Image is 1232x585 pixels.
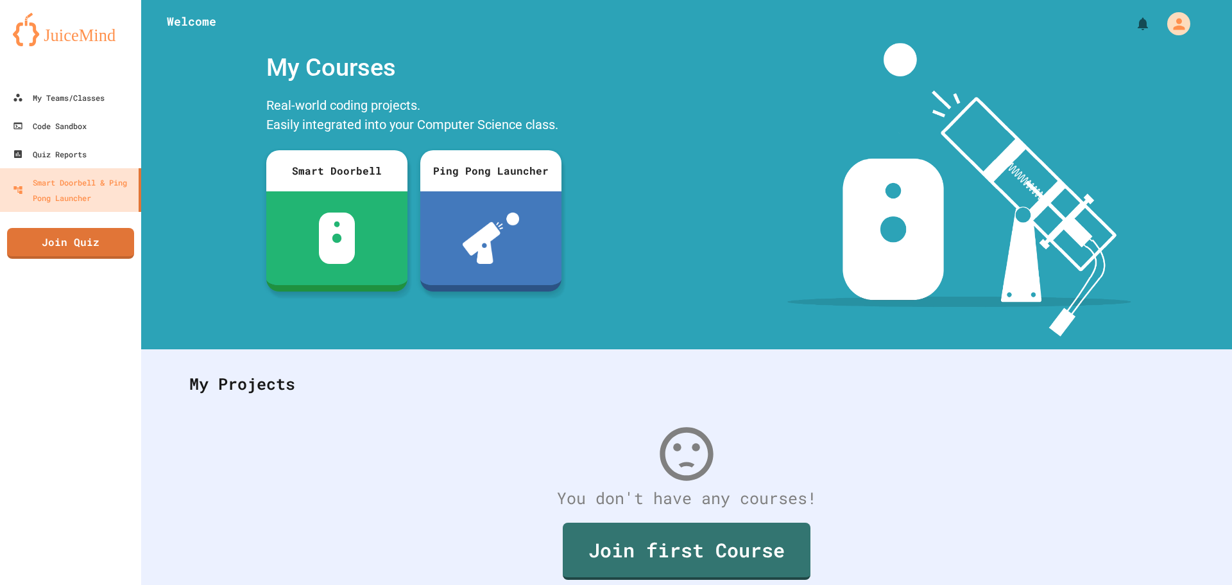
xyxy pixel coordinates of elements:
[420,150,561,191] div: Ping Pong Launcher
[563,523,810,580] a: Join first Course
[463,213,520,264] img: ppl-with-ball.png
[13,90,105,105] div: My Teams/Classes
[13,13,128,46] img: logo-orange.svg
[13,146,87,162] div: Quiz Reports
[260,92,568,141] div: Real-world coding projects. Easily integrated into your Computer Science class.
[1154,9,1193,39] div: My Account
[13,175,133,205] div: Smart Doorbell & Ping Pong Launcher
[7,228,134,259] a: Join Quiz
[266,150,407,191] div: Smart Doorbell
[787,43,1131,336] img: banner-image-my-projects.png
[1178,534,1219,572] iframe: chat widget
[319,213,355,264] img: sdb-white.svg
[260,43,568,92] div: My Courses
[1125,478,1219,532] iframe: chat widget
[13,118,87,134] div: Code Sandbox
[1111,13,1154,35] div: My Notifications
[176,359,1197,409] div: My Projects
[176,486,1197,511] div: You don't have any courses!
